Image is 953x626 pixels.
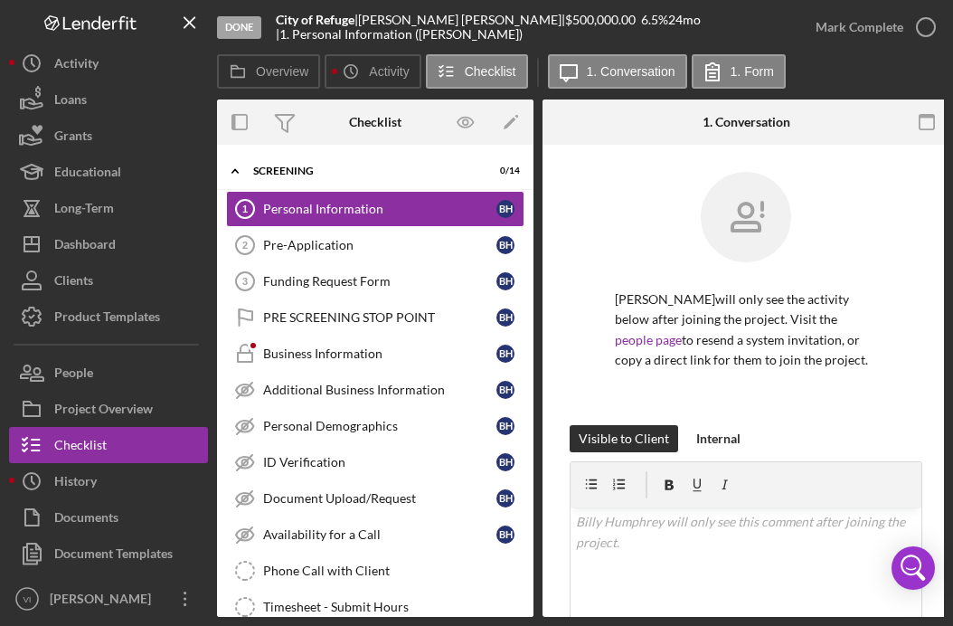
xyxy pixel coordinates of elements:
[496,308,514,327] div: B H
[217,54,320,89] button: Overview
[263,346,496,361] div: Business Information
[54,262,93,303] div: Clients
[797,9,944,45] button: Mark Complete
[369,64,409,79] label: Activity
[54,355,93,395] div: People
[816,9,903,45] div: Mark Complete
[263,202,496,216] div: Personal Information
[54,154,121,194] div: Educational
[242,276,248,287] tspan: 3
[226,553,524,589] a: Phone Call with Client
[217,16,261,39] div: Done
[263,419,496,433] div: Personal Demographics
[54,463,97,504] div: History
[9,299,208,335] button: Product Templates
[349,115,401,129] div: Checklist
[496,381,514,399] div: B H
[696,425,741,452] div: Internal
[615,289,877,371] p: [PERSON_NAME] will only see the activity below after joining the project. Visit the to resend a s...
[54,190,114,231] div: Long-Term
[263,455,496,469] div: ID Verification
[426,54,528,89] button: Checklist
[358,13,565,27] div: [PERSON_NAME] [PERSON_NAME] |
[226,191,524,227] a: 1Personal InformationBH
[465,64,516,79] label: Checklist
[496,453,514,471] div: B H
[587,64,675,79] label: 1. Conversation
[226,227,524,263] a: 2Pre-ApplicationBH
[641,13,668,27] div: 6.5 %
[570,425,678,452] button: Visible to Client
[9,190,208,226] button: Long-Term
[226,263,524,299] a: 3Funding Request FormBH
[9,262,208,299] button: Clients
[9,118,208,154] button: Grants
[226,372,524,408] a: Additional Business InformationBH
[496,489,514,507] div: B H
[263,527,496,542] div: Availability for a Call
[496,272,514,290] div: B H
[226,336,524,372] a: Business InformationBH
[579,425,669,452] div: Visible to Client
[263,564,524,578] div: Phone Call with Client
[276,27,523,42] div: | 1. Personal Information ([PERSON_NAME])
[731,64,774,79] label: 1. Form
[54,299,160,339] div: Product Templates
[496,417,514,435] div: B H
[54,427,107,468] div: Checklist
[54,536,173,576] div: Document Templates
[226,589,524,625] a: Timesheet - Submit Hours
[615,332,682,347] a: people page
[54,226,116,267] div: Dashboard
[23,594,31,604] text: VI
[496,526,514,544] div: B H
[263,274,496,289] div: Funding Request Form
[226,408,524,444] a: Personal DemographicsBH
[263,310,496,325] div: PRE SCREENING STOP POINT
[253,166,475,176] div: Screening
[9,427,208,463] a: Checklist
[668,13,701,27] div: 24 mo
[548,54,687,89] button: 1. Conversation
[226,299,524,336] a: PRE SCREENING STOP POINTBH
[226,480,524,517] a: Document Upload/RequestBH
[565,13,641,27] div: $500,000.00
[496,236,514,254] div: B H
[9,536,208,572] button: Document Templates
[487,166,520,176] div: 0 / 14
[9,226,208,262] button: Dashboard
[226,444,524,480] a: ID VerificationBH
[276,13,358,27] div: |
[9,81,208,118] button: Loans
[9,581,208,617] button: VI[PERSON_NAME]
[263,238,496,252] div: Pre-Application
[263,383,496,397] div: Additional Business Information
[256,64,308,79] label: Overview
[54,81,87,122] div: Loans
[9,154,208,190] button: Educational
[703,115,790,129] div: 1. Conversation
[9,45,208,81] button: Activity
[325,54,420,89] button: Activity
[9,463,208,499] button: History
[892,546,935,590] div: Open Intercom Messenger
[9,355,208,391] button: People
[242,240,248,251] tspan: 2
[54,391,153,432] div: Project Overview
[9,499,208,536] a: Documents
[9,391,208,427] button: Project Overview
[226,517,524,553] a: Availability for a CallBH
[45,581,163,621] div: [PERSON_NAME]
